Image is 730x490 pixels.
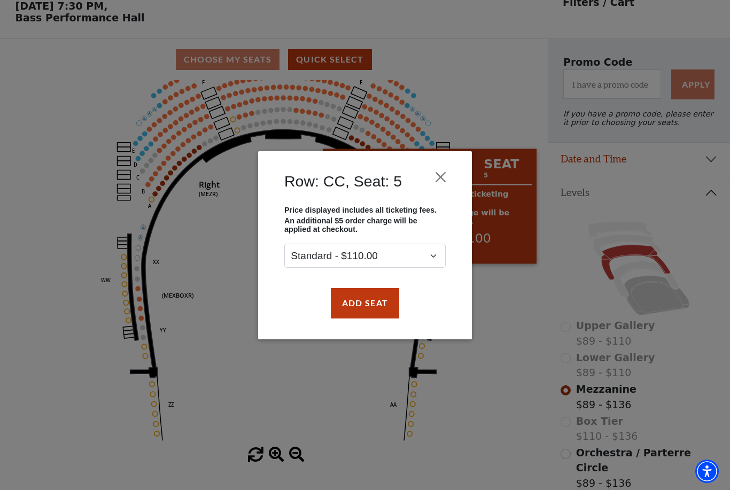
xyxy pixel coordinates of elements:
button: Close [431,167,451,187]
button: Add Seat [331,288,399,318]
p: Price displayed includes all ticketing fees. [284,205,446,214]
h4: Row: CC, Seat: 5 [284,172,402,190]
p: An additional $5 order charge will be applied at checkout. [284,216,446,234]
div: Accessibility Menu [695,460,719,483]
